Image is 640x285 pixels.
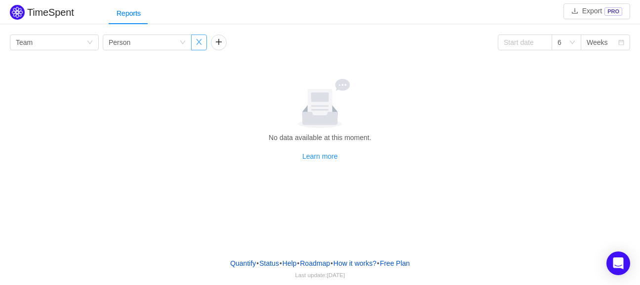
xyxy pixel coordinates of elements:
[295,272,345,278] span: Last update:
[280,259,282,267] span: •
[377,259,379,267] span: •
[16,35,33,50] div: Team
[259,256,280,271] a: Status
[587,35,608,50] div: Weeks
[297,259,300,267] span: •
[256,259,259,267] span: •
[606,251,630,275] div: Open Intercom Messenger
[498,35,552,50] input: Start date
[27,7,74,18] h2: TimeSpent
[379,256,410,271] button: Free Plan
[563,3,630,19] button: icon: downloadExportPRO
[180,39,186,46] i: icon: down
[282,256,297,271] a: Help
[10,5,25,20] img: Quantify logo
[300,256,331,271] a: Roadmap
[618,39,624,46] i: icon: calendar
[211,35,227,50] button: icon: plus
[230,256,256,271] a: Quantify
[302,152,338,160] a: Learn more
[191,35,207,50] button: icon: close
[109,2,149,25] div: Reports
[327,272,345,278] span: [DATE]
[569,39,575,46] i: icon: down
[109,35,130,50] div: Person
[330,259,333,267] span: •
[558,35,561,50] div: 6
[333,256,377,271] button: How it works?
[269,134,371,142] span: No data available at this moment.
[87,39,93,46] i: icon: down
